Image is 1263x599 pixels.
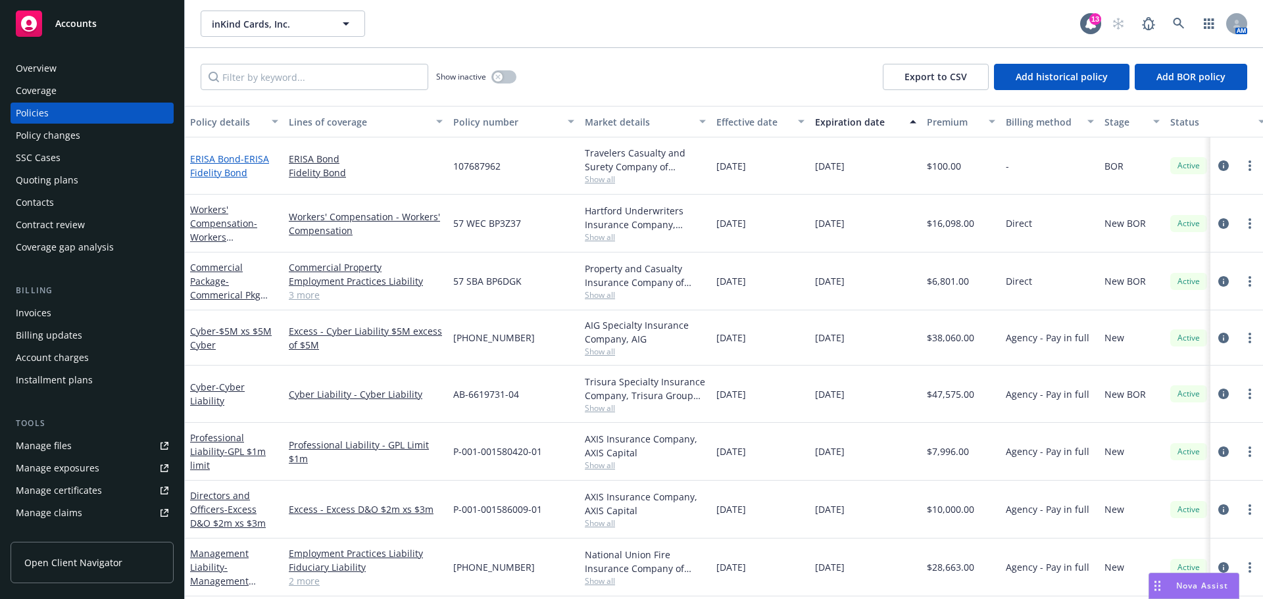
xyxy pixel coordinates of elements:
[1176,276,1202,287] span: Active
[448,106,580,137] button: Policy number
[1006,115,1079,129] div: Billing method
[289,502,443,516] a: Excess - Excess D&O $2m xs $3m
[585,575,706,587] span: Show all
[1166,11,1192,37] a: Search
[1242,274,1258,289] a: more
[289,574,443,588] a: 2 more
[716,216,746,230] span: [DATE]
[1216,502,1231,517] a: circleInformation
[11,284,174,297] div: Billing
[11,502,174,523] a: Manage claims
[585,289,706,300] span: Show all
[927,159,961,173] span: $100.00
[1104,444,1124,458] span: New
[190,381,245,407] a: Cyber
[1176,504,1202,515] span: Active
[1006,444,1089,458] span: Agency - Pay in full
[11,214,174,235] a: Contract review
[289,260,443,274] a: Commercial Property
[1104,331,1124,345] span: New
[1016,70,1108,83] span: Add historical policy
[190,445,266,471] span: - GPL $1m limit
[289,546,443,560] a: Employment Practices Liability
[994,64,1129,90] button: Add historical policy
[1006,159,1009,173] span: -
[1104,502,1124,516] span: New
[11,325,174,346] a: Billing updates
[16,458,99,479] div: Manage exposures
[11,237,174,258] a: Coverage gap analysis
[1216,274,1231,289] a: circleInformation
[927,331,974,345] span: $38,060.00
[16,237,114,258] div: Coverage gap analysis
[453,331,535,345] span: [PHONE_NUMBER]
[190,203,257,257] a: Workers' Compensation
[190,217,257,257] span: - Workers Compensation
[1170,115,1251,129] div: Status
[1006,331,1089,345] span: Agency - Pay in full
[190,153,269,179] a: ERISA Bond
[883,64,989,90] button: Export to CSV
[815,502,845,516] span: [DATE]
[1216,560,1231,575] a: circleInformation
[1006,502,1089,516] span: Agency - Pay in full
[1006,216,1032,230] span: Direct
[585,490,706,517] div: AXIS Insurance Company, AXIS Capital
[16,192,54,213] div: Contacts
[1135,11,1162,37] a: Report a Bug
[711,106,810,137] button: Effective date
[1001,106,1099,137] button: Billing method
[580,106,711,137] button: Market details
[11,58,174,79] a: Overview
[16,80,57,101] div: Coverage
[201,11,365,37] button: inKind Cards, Inc.
[16,480,102,501] div: Manage certificates
[716,502,746,516] span: [DATE]
[190,489,266,529] a: Directors and Officers
[716,331,746,345] span: [DATE]
[16,325,82,346] div: Billing updates
[16,370,93,391] div: Installment plans
[927,502,974,516] span: $10,000.00
[289,210,443,237] a: Workers' Compensation - Workers' Compensation
[11,370,174,391] a: Installment plans
[1104,216,1146,230] span: New BOR
[1176,580,1228,591] span: Nova Assist
[1089,13,1101,25] div: 13
[716,115,790,129] div: Effective date
[585,402,706,414] span: Show all
[927,274,969,288] span: $6,801.00
[16,103,49,124] div: Policies
[927,444,969,458] span: $7,996.00
[16,302,51,323] div: Invoices
[436,71,486,82] span: Show inactive
[1104,560,1124,574] span: New
[922,106,1001,137] button: Premium
[1104,159,1124,173] span: BOR
[289,288,443,302] a: 3 more
[815,216,845,230] span: [DATE]
[1135,64,1247,90] button: Add BOR policy
[1242,216,1258,231] a: more
[585,460,706,471] span: Show all
[284,106,448,137] button: Lines of coverage
[585,318,706,346] div: AIG Specialty Insurance Company, AIG
[1104,387,1146,401] span: New BOR
[289,274,443,288] a: Employment Practices Liability
[16,525,78,546] div: Manage BORs
[11,147,174,168] a: SSC Cases
[1105,11,1131,37] a: Start snowing
[1216,216,1231,231] a: circleInformation
[1176,446,1202,458] span: Active
[453,115,560,129] div: Policy number
[1176,218,1202,229] span: Active
[11,125,174,146] a: Policy changes
[453,444,542,458] span: P-001-001580420-01
[11,347,174,368] a: Account charges
[16,170,78,191] div: Quoting plans
[1176,388,1202,400] span: Active
[1216,444,1231,460] a: circleInformation
[1176,332,1202,344] span: Active
[585,346,706,357] span: Show all
[1104,274,1146,288] span: New BOR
